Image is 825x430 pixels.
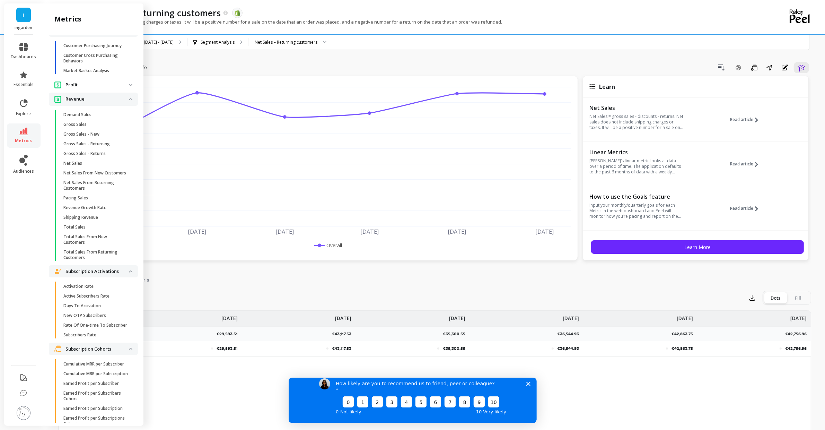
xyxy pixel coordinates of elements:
p: Cumulative MRR per Subscriber [63,361,124,367]
img: down caret icon [129,270,132,273]
p: €42,756.96 [785,331,811,337]
p: Subscription Activations [65,268,129,275]
p: [DATE] [221,311,238,322]
p: Profit [65,81,129,88]
p: Revenue Growth Rate [63,205,106,210]
p: Gross Sales - New [63,131,99,137]
button: Read article [730,104,763,136]
p: Gross Sales - Returning [63,141,110,147]
span: Read article [730,117,753,122]
p: Subscribers Rate [63,332,96,338]
img: down caret icon [129,348,132,350]
span: essentials [14,82,34,87]
p: €36,544.93 [557,346,579,351]
button: Read article [730,192,763,224]
p: Linear Metrics [589,149,685,156]
img: profile picture [17,406,30,420]
p: [DATE] [790,311,807,322]
span: audiences [13,169,34,174]
span: Learn [599,83,615,91]
p: Net Sales From New Customers [63,170,126,176]
button: Read article [730,148,763,180]
p: €35,300.55 [443,331,469,337]
span: Read article [730,161,753,167]
p: Rate Of One-time To Subscriber [63,322,127,328]
p: [PERSON_NAME]’s linear metric looks at data over a period of time. The application defaults to th... [589,158,685,175]
p: How to use the Goals feature [589,193,685,200]
p: €35,300.55 [443,346,465,351]
p: Net Sales [63,161,82,166]
img: down caret icon [129,98,132,100]
p: Gross Sales - Returns [63,151,106,156]
p: Pacing Sales [63,195,88,201]
button: Learn More [591,240,804,254]
span: I [23,11,25,19]
p: Net Sales from returning customers [70,7,221,19]
p: €43,117.53 [332,331,356,337]
p: Net Sales From Returning Customers [63,180,130,191]
p: Earned Profit per Subscriptions Cohort [63,415,130,427]
div: Fill [787,292,810,303]
p: Subscription Cohorts [65,346,129,353]
span: Read article [730,206,753,211]
img: navigation item icon [54,81,61,88]
span: Learn More [684,244,711,250]
p: Customer Cross Purchasing Behaviors [63,53,130,64]
p: Total Sales [63,224,86,230]
p: €42,756.96 [785,346,807,351]
div: Dots [764,292,787,303]
p: ingarden [11,25,36,31]
p: Activation Rate [63,284,94,289]
p: Days To Activation [63,303,101,309]
p: Net Sales = gross sales - discounts - returns. Net sales does not include shipping charges or tax... [589,114,685,130]
div: Net Sales – Returning customers [255,39,317,45]
p: [DATE] [449,311,465,322]
h2: metrics [54,14,81,24]
p: €29,593.51 [217,331,242,337]
p: €36,544.93 [557,331,583,337]
iframe: Survey by Kateryna from Peel [289,378,537,423]
p: Shipping Revenue [63,215,98,220]
p: Revenue [65,96,129,103]
p: Input your monthly/quarterly goals for each Metric in the web dashboard and Peel will monitor how... [589,203,685,219]
img: navigation item icon [54,269,61,274]
p: Active Subscribers Rate [63,293,109,299]
p: Gross Sales [63,122,87,127]
img: navigation item icon [54,95,61,103]
p: Cumulative MRR per Subscription [63,371,128,377]
p: Earned Profit per Subscribers Cohort [63,390,130,402]
p: Customer Purchasing Journey [63,43,122,49]
nav: Tabs [58,271,811,287]
img: api.shopify.svg [234,10,240,16]
p: €29,593.51 [217,346,238,351]
p: [DATE] [677,311,693,322]
p: [DATE] [335,311,351,322]
p: [DATE] [563,311,579,322]
p: €43,117.53 [332,346,351,351]
p: Market Basket Analysis [63,68,109,74]
p: Total Sales From Returning Customers [63,249,130,260]
p: Net Sales [589,104,685,111]
img: navigation item icon [54,345,61,352]
p: New OTP Subscribers [63,313,106,318]
p: Demand Sales [63,112,91,118]
p: Segment Analysis [201,40,235,45]
span: explore [16,111,31,117]
span: dashboards [11,54,36,60]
